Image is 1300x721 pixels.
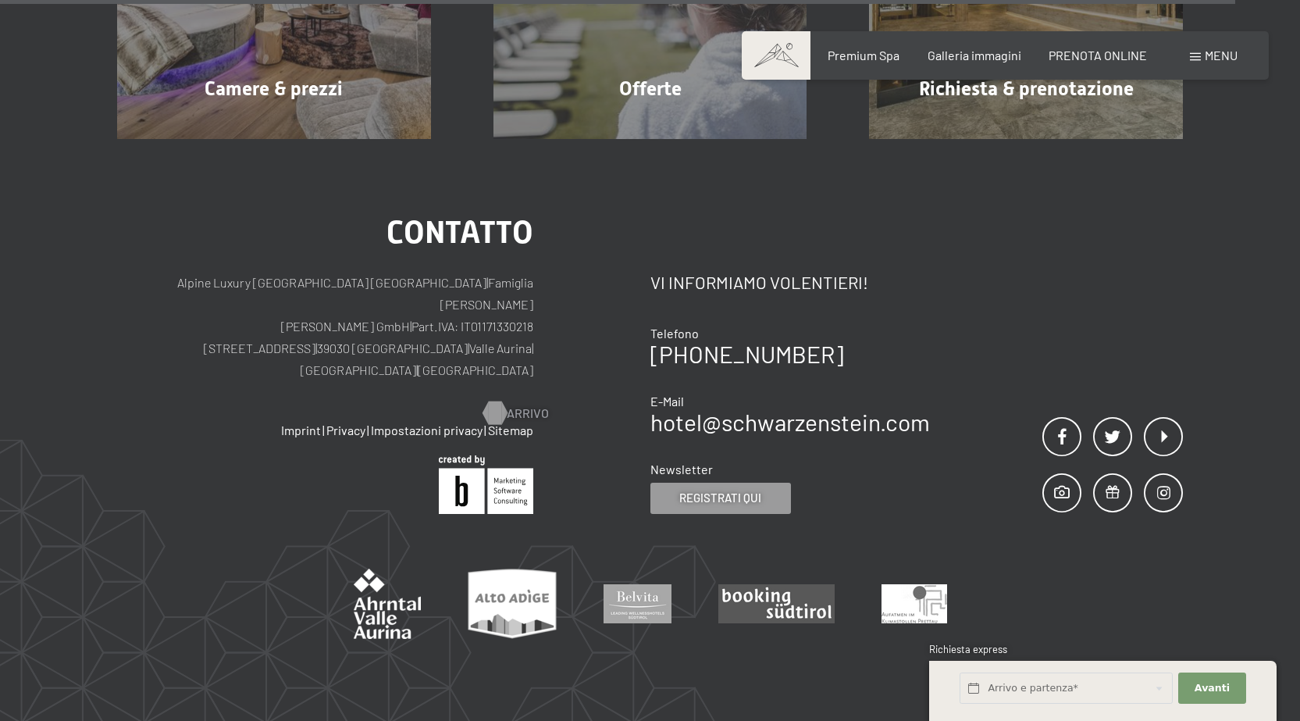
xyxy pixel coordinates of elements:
[1205,48,1238,62] span: Menu
[486,275,488,290] span: |
[650,326,699,341] span: Telefono
[1195,681,1230,695] span: Avanti
[439,455,533,514] img: Brandnamic GmbH | Leading Hospitality Solutions
[1178,673,1245,705] button: Avanti
[386,214,533,251] span: Contatto
[919,77,1134,100] span: Richiesta & prenotazione
[117,272,533,381] p: Alpine Luxury [GEOGRAPHIC_DATA] [GEOGRAPHIC_DATA] Famiglia [PERSON_NAME] [PERSON_NAME] GmbH Part....
[483,405,533,422] a: Arrivo
[679,490,761,506] span: Registrati qui
[532,341,533,355] span: |
[1049,48,1147,62] a: PRENOTA ONLINE
[281,423,321,437] a: Imprint
[205,77,343,100] span: Camere & prezzi
[929,643,1007,655] span: Richiesta express
[619,77,682,100] span: Offerte
[488,423,533,437] a: Sitemap
[650,272,868,292] span: Vi informiamo volentieri!
[367,423,369,437] span: |
[650,340,843,368] a: [PHONE_NUMBER]
[828,48,899,62] a: Premium Spa
[484,423,486,437] span: |
[650,462,713,477] span: Newsletter
[371,423,483,437] a: Impostazioni privacy
[650,408,930,436] a: hotel@schwarzenstein.com
[322,423,325,437] span: |
[650,394,684,409] span: E-Mail
[416,362,418,377] span: |
[468,341,469,355] span: |
[326,423,365,437] a: Privacy
[410,319,411,334] span: |
[928,48,1021,62] a: Galleria immagini
[315,341,317,355] span: |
